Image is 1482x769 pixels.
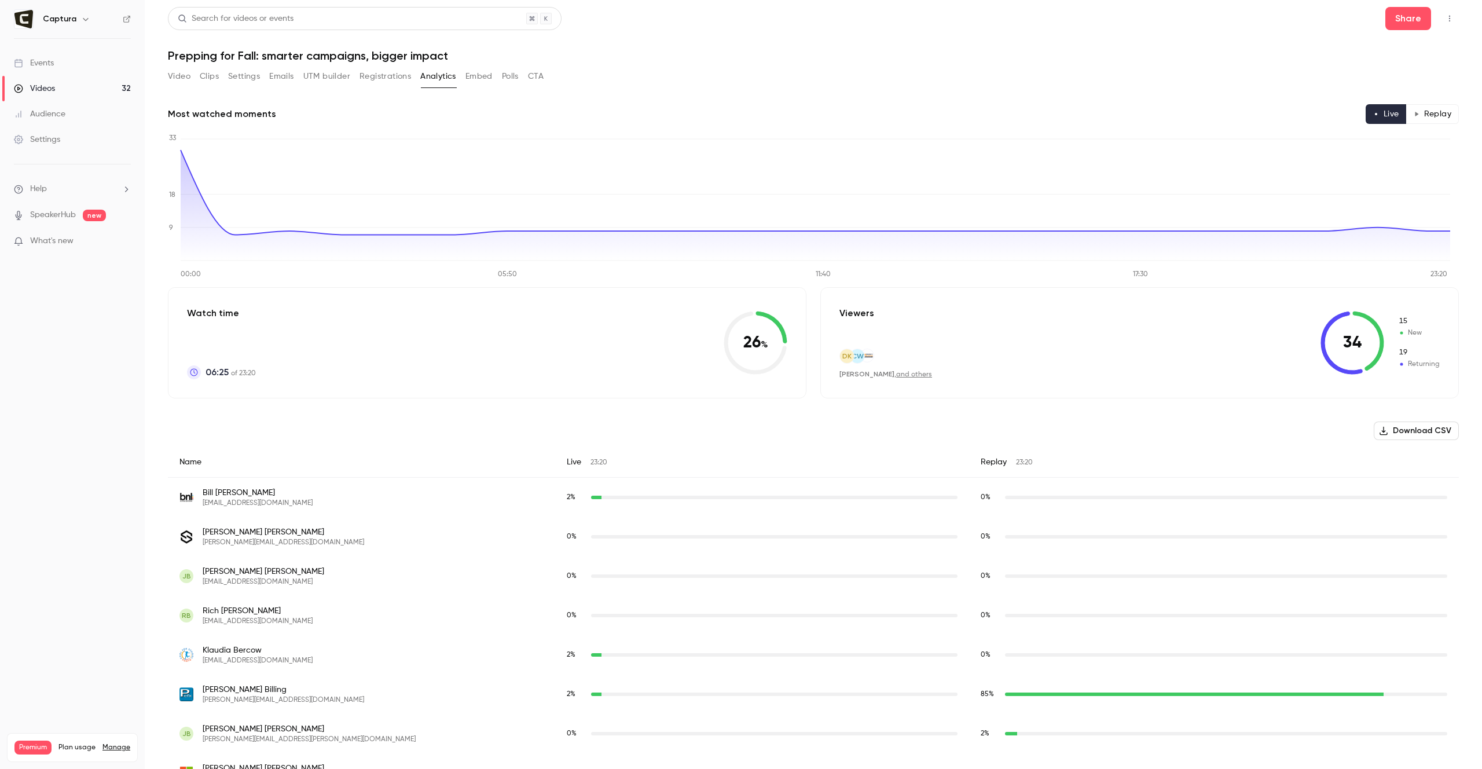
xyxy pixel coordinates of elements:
div: Events [14,57,54,69]
span: Live watch time [567,532,585,542]
span: 2 % [567,691,575,698]
span: Live watch time [567,610,585,621]
span: Replay watch time [981,650,999,660]
span: JB [182,728,191,739]
button: Embed [465,67,493,86]
span: 0 % [567,573,577,580]
span: 0 % [981,612,991,619]
span: [EMAIL_ADDRESS][DOMAIN_NAME] [203,656,313,665]
span: Premium [14,741,52,755]
span: 23:20 [590,459,607,466]
tspan: 33 [169,135,176,142]
span: Klaudia Bercow [203,645,313,656]
span: 0 % [981,651,991,658]
img: mmakers.net [861,351,874,360]
span: [PERSON_NAME] [PERSON_NAME] [203,526,364,538]
tspan: 11:40 [816,271,831,278]
div: brice@signatureimagesaz.com [168,517,1459,556]
button: Polls [502,67,519,86]
span: 0 % [567,612,577,619]
a: and others [896,371,932,378]
span: Bill [PERSON_NAME] [203,487,313,499]
span: Rich [PERSON_NAME] [203,605,313,617]
span: 23:20 [1016,459,1033,466]
img: coolforschoolphoto.com [179,648,193,662]
span: 0 % [981,573,991,580]
img: portraitefx.com [179,687,193,701]
button: Settings [228,67,260,86]
a: SpeakerHub [30,209,76,221]
span: [EMAIL_ADDRESS][DOMAIN_NAME] [203,499,313,508]
button: Replay [1406,104,1459,124]
span: New [1398,328,1440,338]
img: Captura [14,10,33,28]
button: Analytics [420,67,456,86]
button: Live [1366,104,1407,124]
span: Live watch time [567,571,585,581]
span: RB [182,610,191,621]
span: 0 % [981,533,991,540]
span: Replay watch time [981,492,999,503]
span: 0 % [981,494,991,501]
span: new [83,210,106,221]
span: Plan usage [58,743,96,752]
button: UTM builder [303,67,350,86]
span: [EMAIL_ADDRESS][DOMAIN_NAME] [203,577,324,587]
span: Replay watch time [981,571,999,581]
span: cw [852,351,864,361]
button: CTA [528,67,544,86]
h6: Captura [43,13,76,25]
div: Settings [14,134,60,145]
span: [PERSON_NAME][EMAIL_ADDRESS][PERSON_NAME][DOMAIN_NAME] [203,735,416,744]
div: Audience [14,108,65,120]
a: Manage [102,743,130,752]
span: Replay watch time [981,610,999,621]
div: jonathan@portraitefx.com [168,675,1459,714]
span: [PERSON_NAME] [PERSON_NAME] [203,723,416,735]
span: 2 % [567,494,575,501]
tspan: 23:20 [1430,271,1447,278]
span: New [1398,316,1440,327]
span: Live watch time [567,492,585,503]
div: Search for videos or events [178,13,294,25]
img: signatureimagesaz.com [179,530,193,544]
span: 06:25 [206,365,229,379]
div: bill@bnl.net [168,478,1459,518]
p: Viewers [839,306,874,320]
div: Live [555,447,969,478]
span: Live watch time [567,689,585,700]
tspan: 05:50 [498,271,517,278]
tspan: 17:30 [1133,271,1148,278]
span: JB [182,571,191,581]
button: Top Bar Actions [1440,9,1459,28]
span: Live watch time [567,728,585,739]
span: [PERSON_NAME][EMAIL_ADDRESS][DOMAIN_NAME] [203,538,364,547]
div: info@jonbaldwin.com [168,556,1459,596]
button: Emails [269,67,294,86]
span: Returning [1398,359,1440,369]
span: 0 % [567,533,577,540]
span: [PERSON_NAME] Billing [203,684,364,695]
p: of 23:20 [206,365,256,379]
span: Replay watch time [981,728,999,739]
span: Replay watch time [981,532,999,542]
tspan: 00:00 [181,271,201,278]
span: [EMAIL_ADDRESS][DOMAIN_NAME] [203,617,313,626]
span: 2 % [981,730,989,737]
span: [PERSON_NAME][EMAIL_ADDRESS][DOMAIN_NAME] [203,695,364,705]
span: 0 % [567,730,577,737]
li: help-dropdown-opener [14,183,131,195]
div: Replay [969,447,1459,478]
span: DK [842,351,852,361]
span: Replay watch time [981,689,999,700]
img: bnl.net [179,490,193,504]
p: Watch time [187,306,256,320]
button: Clips [200,67,219,86]
span: 85 % [981,691,994,698]
button: Video [168,67,190,86]
button: Share [1385,7,1431,30]
span: [PERSON_NAME] [PERSON_NAME] [203,566,324,577]
span: Live watch time [567,650,585,660]
div: klaudia@coolforschoolphoto.com [168,635,1459,675]
h1: Prepping for Fall: smarter campaigns, bigger impact [168,49,1459,63]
